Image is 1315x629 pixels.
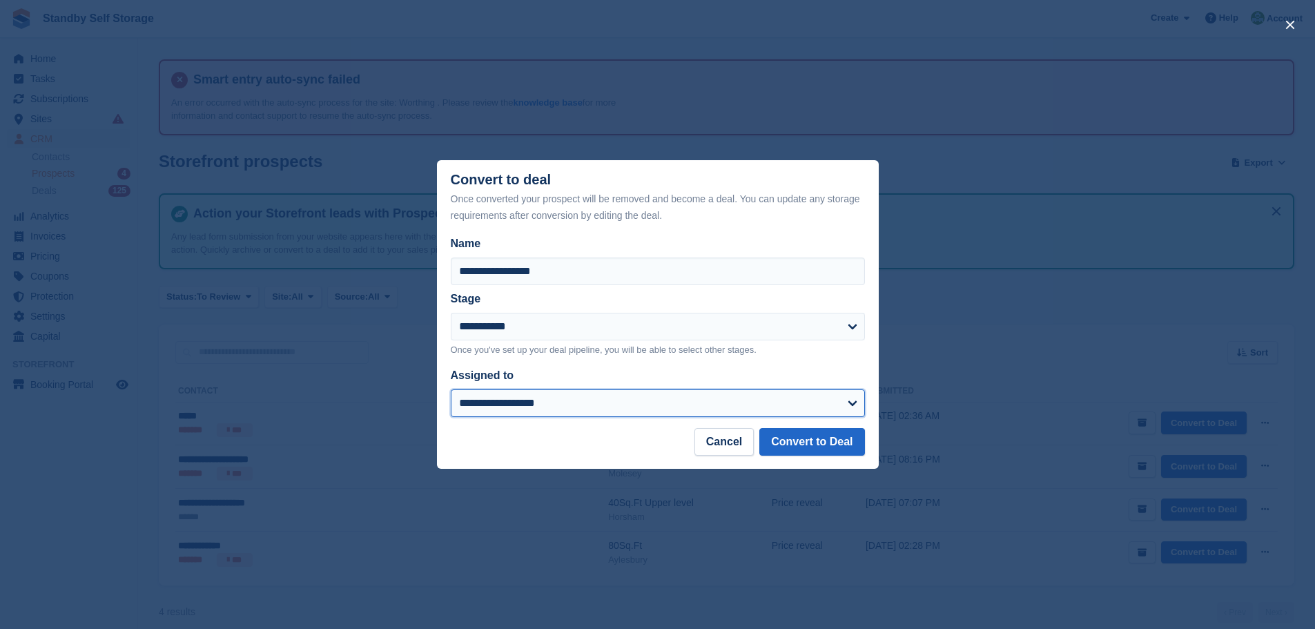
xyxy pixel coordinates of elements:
p: Once you've set up your deal pipeline, you will be able to select other stages. [451,343,865,357]
button: close [1279,14,1301,36]
label: Assigned to [451,369,514,381]
div: Convert to deal [451,172,865,224]
label: Stage [451,293,481,304]
button: Convert to Deal [759,428,864,456]
label: Name [451,235,865,252]
div: Once converted your prospect will be removed and become a deal. You can update any storage requir... [451,191,865,224]
button: Cancel [694,428,754,456]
